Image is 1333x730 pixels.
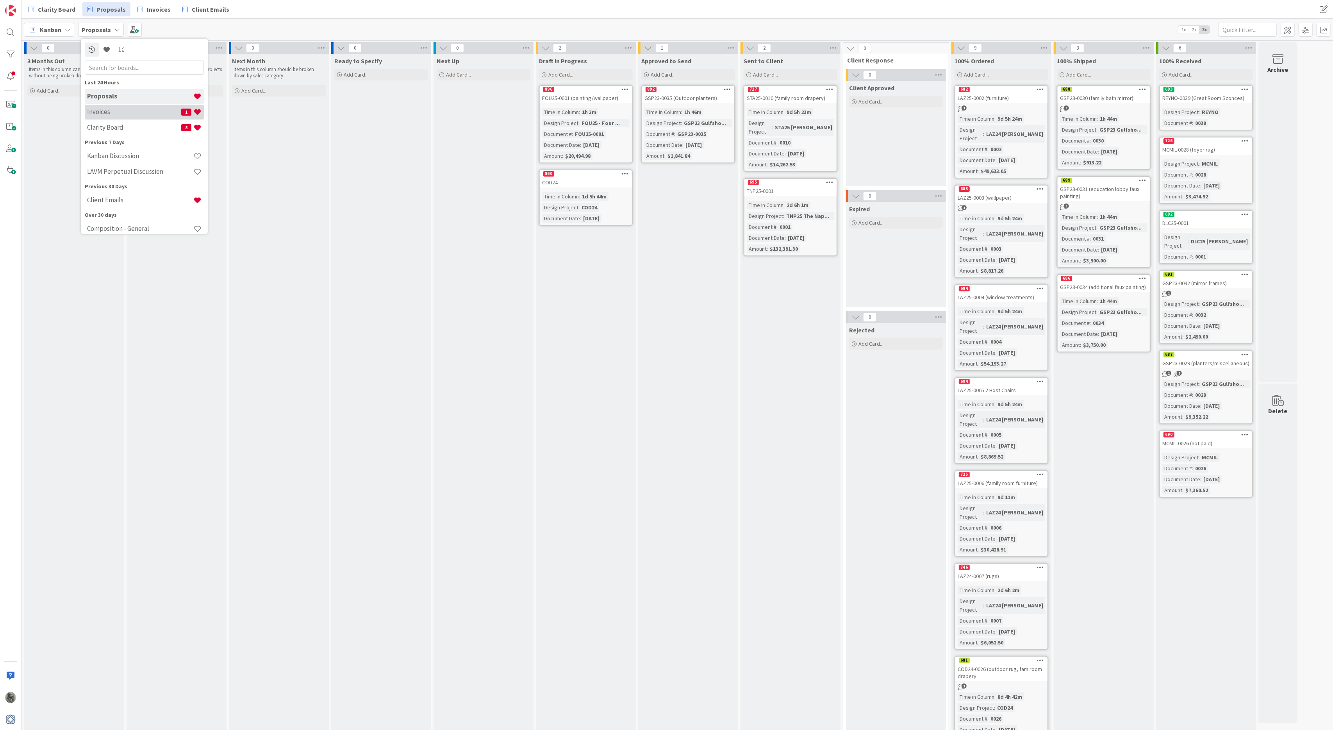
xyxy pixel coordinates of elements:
[1218,23,1277,37] input: Quick Filter...
[542,152,562,160] div: Amount
[85,61,204,75] input: Search for boards...
[747,223,776,231] div: Document #
[681,108,682,116] span: :
[1080,256,1081,265] span: :
[1193,252,1208,261] div: 0001
[747,138,776,147] div: Document #
[955,186,1047,203] div: 683LAZ25-0003 (wallpaper)
[181,109,191,116] span: 1
[955,471,1047,478] div: 725
[1188,237,1189,246] span: :
[1199,159,1200,168] span: :
[1097,212,1098,221] span: :
[664,152,666,160] span: :
[958,114,994,123] div: Time in Column
[1057,57,1096,65] span: 100% Shipped
[1163,212,1174,217] div: 692
[573,130,606,138] div: FOU25-0001
[987,245,989,253] span: :
[786,234,806,242] div: [DATE]
[147,5,171,14] span: Invoices
[747,108,783,116] div: Time in Column
[540,170,632,187] div: 860COD24
[1162,119,1192,127] div: Document #
[989,145,1003,153] div: 0002
[581,214,601,223] div: [DATE]
[540,177,632,187] div: COD24
[768,245,800,253] div: $132,391.30
[1058,86,1150,103] div: 688GSP23-0030 (family bath mirror)
[579,108,580,116] span: :
[1058,275,1150,282] div: 686
[996,156,997,164] span: :
[1160,271,1252,288] div: 691GSP23-0032 (mirror frames)
[655,43,669,53] span: 1
[989,245,1003,253] div: 0003
[744,57,783,65] span: Sent to Client
[246,43,259,53] span: 0
[1160,137,1252,145] div: 726
[674,130,675,138] span: :
[959,87,970,92] div: 682
[581,141,601,149] div: [DATE]
[1091,136,1106,145] div: 0030
[984,229,1045,238] div: LAZ24 [PERSON_NAME]
[955,378,1047,395] div: 694LAZ25-0005 2 Host Chairs
[5,692,16,703] img: PA
[744,179,837,186] div: 695
[580,108,598,116] div: 1h 3m
[785,234,786,242] span: :
[1162,192,1182,201] div: Amount
[958,125,983,143] div: Design Project
[1080,158,1081,167] span: :
[578,203,580,212] span: :
[1061,178,1072,183] div: 689
[334,57,382,65] span: Ready to Specify
[955,285,1047,292] div: 684
[5,714,16,725] img: avatar
[1192,170,1193,179] span: :
[87,196,193,204] h4: Client Emails
[1201,181,1222,190] div: [DATE]
[27,57,65,65] span: 3 Months Out
[783,201,785,209] span: :
[682,119,728,127] div: GSP23 Gulfsho...
[666,152,692,160] div: $1,841.84
[955,93,1047,103] div: LAZ25-0002 (furniture)
[863,191,876,201] span: 0
[962,205,967,210] span: 1
[1060,114,1097,123] div: Time in Column
[983,130,984,138] span: :
[958,225,983,242] div: Design Project
[744,179,837,196] div: 695TNP25-0001
[29,66,120,79] p: Items in this column can be simply projects without being broken down
[747,149,785,158] div: Document Date
[958,266,978,275] div: Amount
[38,5,75,14] span: Clarity Board
[85,211,204,219] div: Over 30 days
[348,43,362,53] span: 0
[1061,87,1072,92] div: 688
[681,119,682,127] span: :
[955,285,1047,302] div: 684LAZ25-0004 (window treatments)
[1160,86,1252,93] div: 693
[542,119,578,127] div: Design Project
[553,43,566,53] span: 2
[1162,233,1188,250] div: Design Project
[1060,125,1096,134] div: Design Project
[1081,256,1108,265] div: $3,500.00
[958,156,996,164] div: Document Date
[580,141,581,149] span: :
[644,119,681,127] div: Design Project
[858,219,883,226] span: Add Card...
[858,44,871,53] span: 0
[979,167,1008,175] div: $49,633.05
[1193,170,1208,179] div: 0028
[955,86,1047,103] div: 682LAZ25-0002 (furniture)
[580,192,609,201] div: 1d 5h 44m
[1199,26,1210,34] span: 3x
[1099,147,1119,156] div: [DATE]
[543,171,554,177] div: 860
[1162,252,1192,261] div: Document #
[1160,93,1252,103] div: REYNO-0039 (Great Room Sconces)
